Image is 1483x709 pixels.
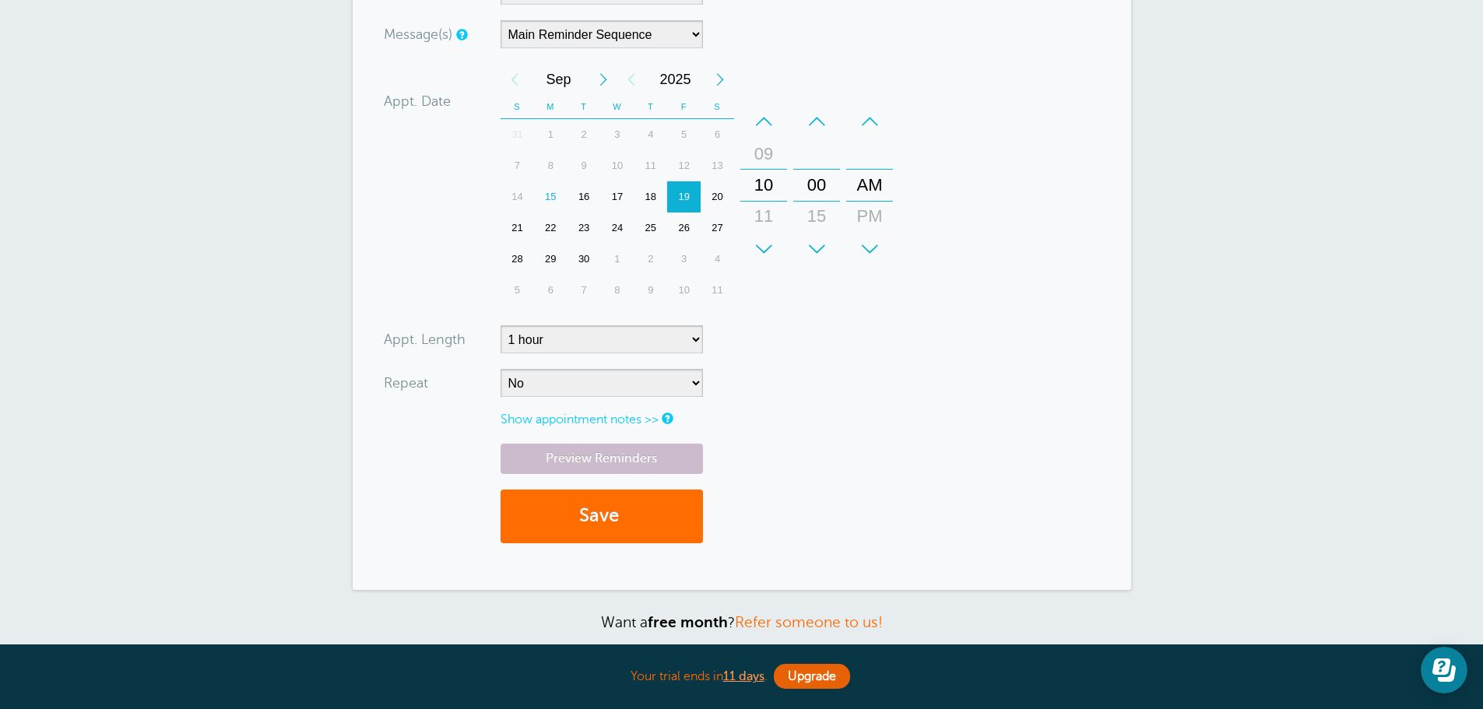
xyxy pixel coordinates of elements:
div: 28 [501,244,534,275]
div: Sunday, October 5 [501,275,534,306]
div: Next Month [589,64,617,95]
div: 19 [667,181,701,212]
div: 2 [634,244,667,275]
div: 10 [667,275,701,306]
div: Saturday, October 4 [701,244,734,275]
div: Monday, September 29 [533,244,567,275]
label: Appt. Date [384,94,451,108]
a: 11 days [723,669,764,683]
label: Message(s) [384,27,452,41]
div: Sunday, September 7 [501,150,534,181]
div: Saturday, October 11 [701,275,734,306]
div: Wednesday, September 3 [600,119,634,150]
div: 2 [567,119,600,150]
div: PM [851,201,888,232]
div: 27 [701,212,734,244]
div: 22 [533,212,567,244]
div: 30 [798,232,835,263]
div: Wednesday, October 1 [600,244,634,275]
div: Wednesday, September 17 [600,181,634,212]
div: Friday, September 12 [667,150,701,181]
div: 30 [567,244,600,275]
div: Monday, September 1 [533,119,567,150]
div: Wednesday, October 8 [600,275,634,306]
div: 25 [634,212,667,244]
div: Next Year [706,64,734,95]
div: 1 [533,119,567,150]
div: Thursday, October 2 [634,244,667,275]
div: 00 [798,170,835,201]
div: 6 [701,119,734,150]
th: T [634,95,667,119]
div: Monday, September 8 [533,150,567,181]
div: Friday, October 10 [667,275,701,306]
div: Hours [740,106,787,265]
div: Monday, September 22 [533,212,567,244]
div: Saturday, September 20 [701,181,734,212]
div: Tuesday, September 16 [567,181,600,212]
a: Preview Reminders [501,444,703,474]
a: Simple templates and custom messages will use the reminder schedule set under Settings > Reminder... [456,30,466,40]
div: 20 [701,181,734,212]
span: September [529,64,589,95]
div: 15 [533,181,567,212]
div: Thursday, September 18 [634,181,667,212]
div: Thursday, September 11 [634,150,667,181]
div: Sunday, August 31 [501,119,534,150]
span: 2025 [645,64,706,95]
div: Tuesday, September 9 [567,150,600,181]
div: 9 [567,150,600,181]
div: 09 [745,139,782,170]
strong: free month [648,614,728,630]
div: 4 [701,244,734,275]
div: 11 [701,275,734,306]
div: 14 [501,181,534,212]
div: 5 [501,275,534,306]
div: 13 [701,150,734,181]
div: Saturday, September 27 [701,212,734,244]
div: Wednesday, September 24 [600,212,634,244]
div: 10 [600,150,634,181]
div: 16 [567,181,600,212]
div: Today, Monday, September 15 [533,181,567,212]
div: Wednesday, September 10 [600,150,634,181]
div: Friday, September 26 [667,212,701,244]
div: Previous Year [617,64,645,95]
div: Sunday, September 28 [501,244,534,275]
th: W [600,95,634,119]
label: Appt. Length [384,332,466,346]
a: Show appointment notes >> [501,412,659,426]
div: Tuesday, October 7 [567,275,600,306]
button: Save [501,490,703,543]
div: Thursday, September 25 [634,212,667,244]
div: 15 [798,201,835,232]
div: 23 [567,212,600,244]
div: 3 [600,119,634,150]
th: S [701,95,734,119]
div: 6 [533,275,567,306]
div: Tuesday, September 2 [567,119,600,150]
div: 31 [501,119,534,150]
th: F [667,95,701,119]
div: Sunday, September 21 [501,212,534,244]
div: 10 [745,170,782,201]
div: 11 [745,201,782,232]
div: Minutes [793,106,840,265]
div: Thursday, September 4 [634,119,667,150]
div: 4 [634,119,667,150]
div: 1 [600,244,634,275]
div: Saturday, September 6 [701,119,734,150]
th: S [501,95,534,119]
div: 11 [634,150,667,181]
div: 18 [634,181,667,212]
div: 29 [533,244,567,275]
div: Your trial ends in . [353,660,1131,693]
div: 17 [600,181,634,212]
div: 7 [567,275,600,306]
div: Thursday, October 9 [634,275,667,306]
div: 26 [667,212,701,244]
div: 8 [533,150,567,181]
label: Repeat [384,376,428,390]
div: 9 [634,275,667,306]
